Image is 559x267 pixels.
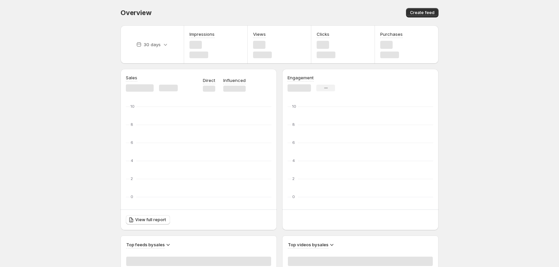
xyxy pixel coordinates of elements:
[292,176,295,181] text: 2
[288,241,328,248] h3: Top videos by sales
[126,74,137,81] h3: Sales
[189,31,215,37] h3: Impressions
[253,31,266,37] h3: Views
[126,241,165,248] h3: Top feeds by sales
[131,176,133,181] text: 2
[203,77,215,84] p: Direct
[144,41,161,48] p: 30 days
[292,158,295,163] text: 4
[292,122,295,127] text: 8
[317,31,329,37] h3: Clicks
[126,215,170,225] a: View full report
[131,104,135,109] text: 10
[380,31,403,37] h3: Purchases
[131,158,133,163] text: 4
[410,10,434,15] span: Create feed
[135,217,166,222] span: View full report
[292,104,296,109] text: 10
[121,9,151,17] span: Overview
[223,77,246,84] p: Influenced
[131,122,133,127] text: 8
[406,8,438,17] button: Create feed
[131,194,133,199] text: 0
[292,194,295,199] text: 0
[292,140,295,145] text: 6
[288,74,314,81] h3: Engagement
[131,140,133,145] text: 6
